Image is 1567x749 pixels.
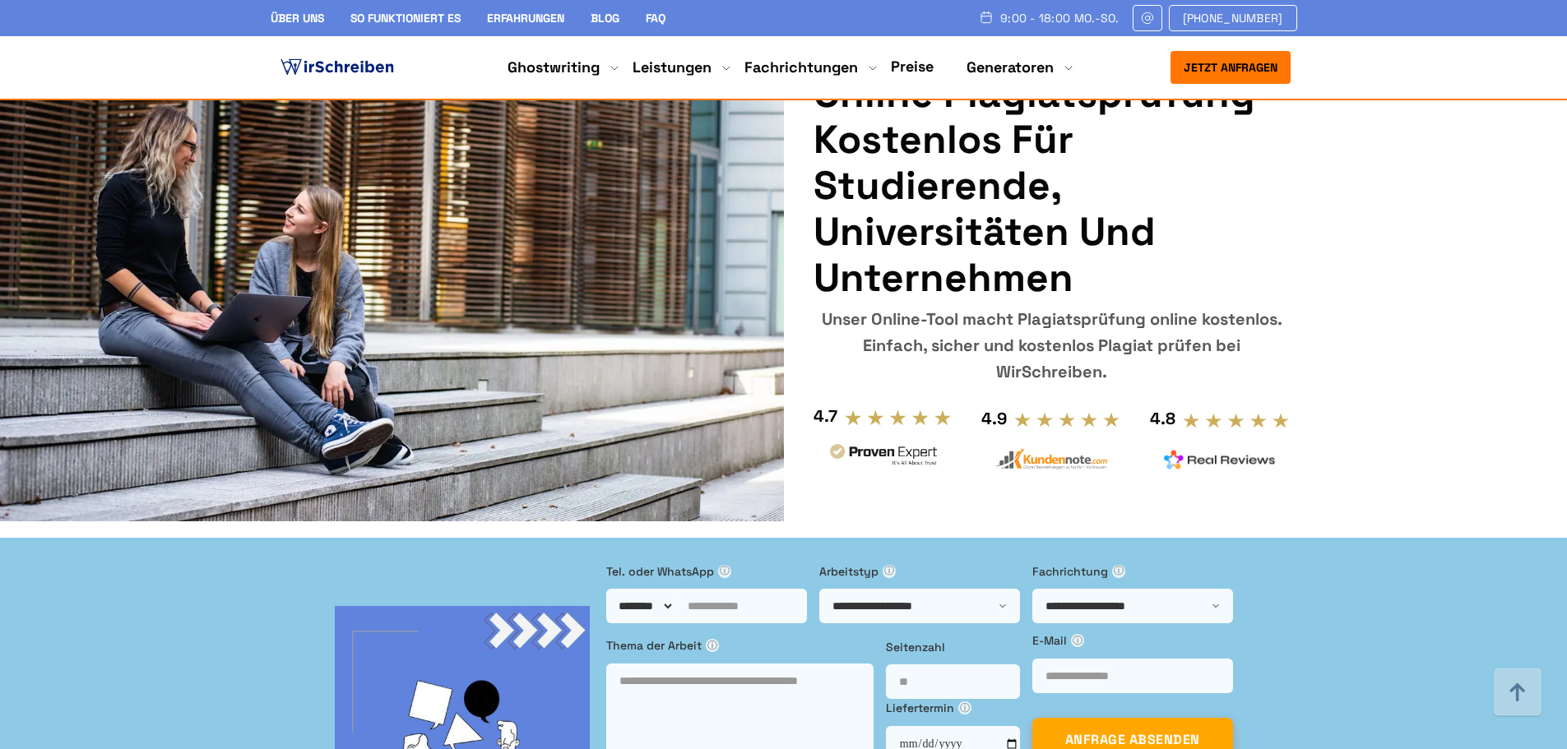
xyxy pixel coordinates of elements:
[967,58,1054,77] a: Generatoren
[1150,405,1175,432] div: 4.8
[814,403,837,429] div: 4.7
[277,55,397,80] img: logo ghostwriter-österreich
[883,565,896,578] span: ⓘ
[886,699,1020,717] label: Liefertermin
[591,11,619,25] a: Blog
[995,448,1107,470] img: kundennote
[706,639,719,652] span: ⓘ
[508,58,600,77] a: Ghostwriting
[1000,12,1120,25] span: 9:00 - 18:00 Mo.-So.
[1032,631,1233,650] label: E-Mail
[606,562,807,580] label: Tel. oder WhatsApp
[814,71,1290,301] h1: Online Plagiatsprüfung kostenlos für Studierende, Universitäten und Unternehmen
[981,405,1007,432] div: 4.9
[819,562,1020,580] label: Arbeitstyp
[1112,565,1125,578] span: ⓘ
[350,11,461,25] a: So funktioniert es
[886,638,1020,656] label: Seitenzahl
[1182,412,1290,430] img: stars
[828,442,939,472] img: provenexpert
[1140,12,1155,25] img: Email
[1171,51,1291,84] button: Jetzt anfragen
[1013,411,1121,429] img: stars
[891,57,934,76] a: Preise
[1071,634,1084,647] span: ⓘ
[606,636,874,654] label: Thema der Arbeit
[814,306,1290,385] div: Unser Online-Tool macht Plagiatsprüfung online kostenlos. Einfach, sicher und kostenlos Plagiat p...
[1164,450,1276,469] img: realreviews
[718,565,731,578] span: ⓘ
[1183,12,1283,25] span: [PHONE_NUMBER]
[1493,668,1542,718] img: button top
[487,11,564,25] a: Erfahrungen
[844,409,952,427] img: stars
[1169,5,1297,31] a: [PHONE_NUMBER]
[646,11,665,25] a: FAQ
[958,701,971,714] span: ⓘ
[979,11,994,24] img: Schedule
[744,58,858,77] a: Fachrichtungen
[633,58,712,77] a: Leistungen
[1032,562,1233,580] label: Fachrichtung
[271,11,324,25] a: Über uns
